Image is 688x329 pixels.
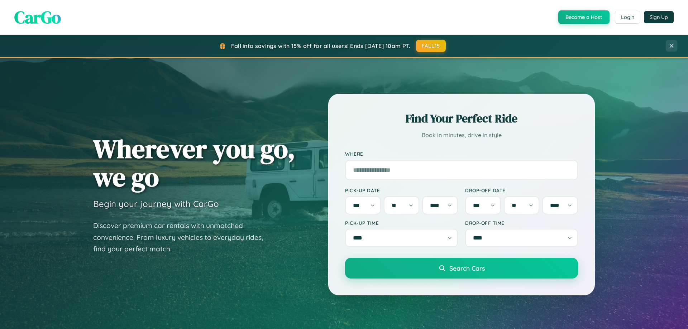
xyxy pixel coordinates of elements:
h2: Find Your Perfect Ride [345,111,578,126]
label: Pick-up Time [345,220,458,226]
label: Pick-up Date [345,187,458,193]
button: FALL15 [416,40,446,52]
p: Book in minutes, drive in style [345,130,578,140]
button: Sign Up [644,11,674,23]
span: CarGo [14,5,61,29]
span: Search Cars [449,264,485,272]
button: Become a Host [558,10,610,24]
h3: Begin your journey with CarGo [93,198,219,209]
label: Drop-off Time [465,220,578,226]
label: Where [345,151,578,157]
button: Search Cars [345,258,578,279]
h1: Wherever you go, we go [93,135,295,191]
span: Fall into savings with 15% off for all users! Ends [DATE] 10am PT. [231,42,411,49]
label: Drop-off Date [465,187,578,193]
button: Login [615,11,640,24]
p: Discover premium car rentals with unmatched convenience. From luxury vehicles to everyday rides, ... [93,220,272,255]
